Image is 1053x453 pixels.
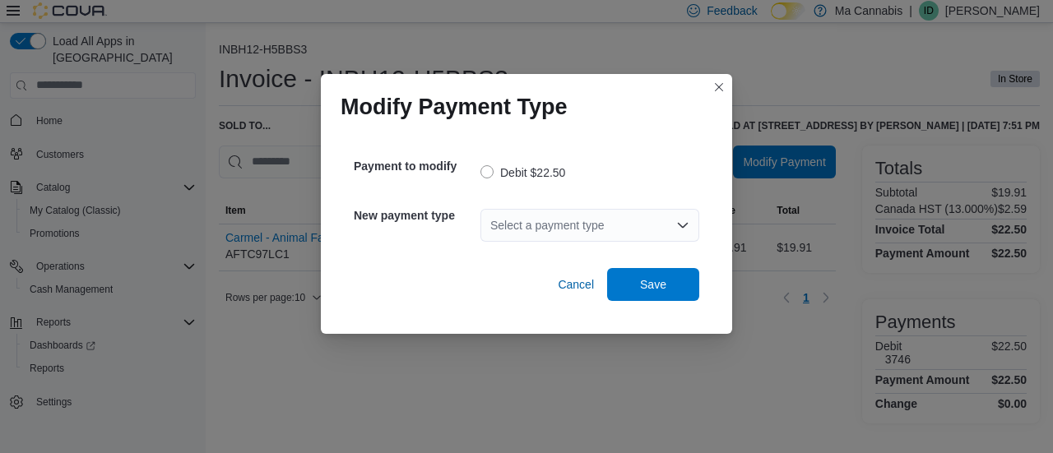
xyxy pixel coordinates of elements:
button: Closes this modal window [709,77,729,97]
input: Accessible screen reader label [490,215,492,235]
button: Cancel [551,268,601,301]
h1: Modify Payment Type [341,94,568,120]
h5: New payment type [354,199,477,232]
button: Open list of options [676,219,689,232]
span: Save [640,276,666,293]
h5: Payment to modify [354,150,477,183]
span: Cancel [558,276,594,293]
button: Save [607,268,699,301]
label: Debit $22.50 [480,163,565,183]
